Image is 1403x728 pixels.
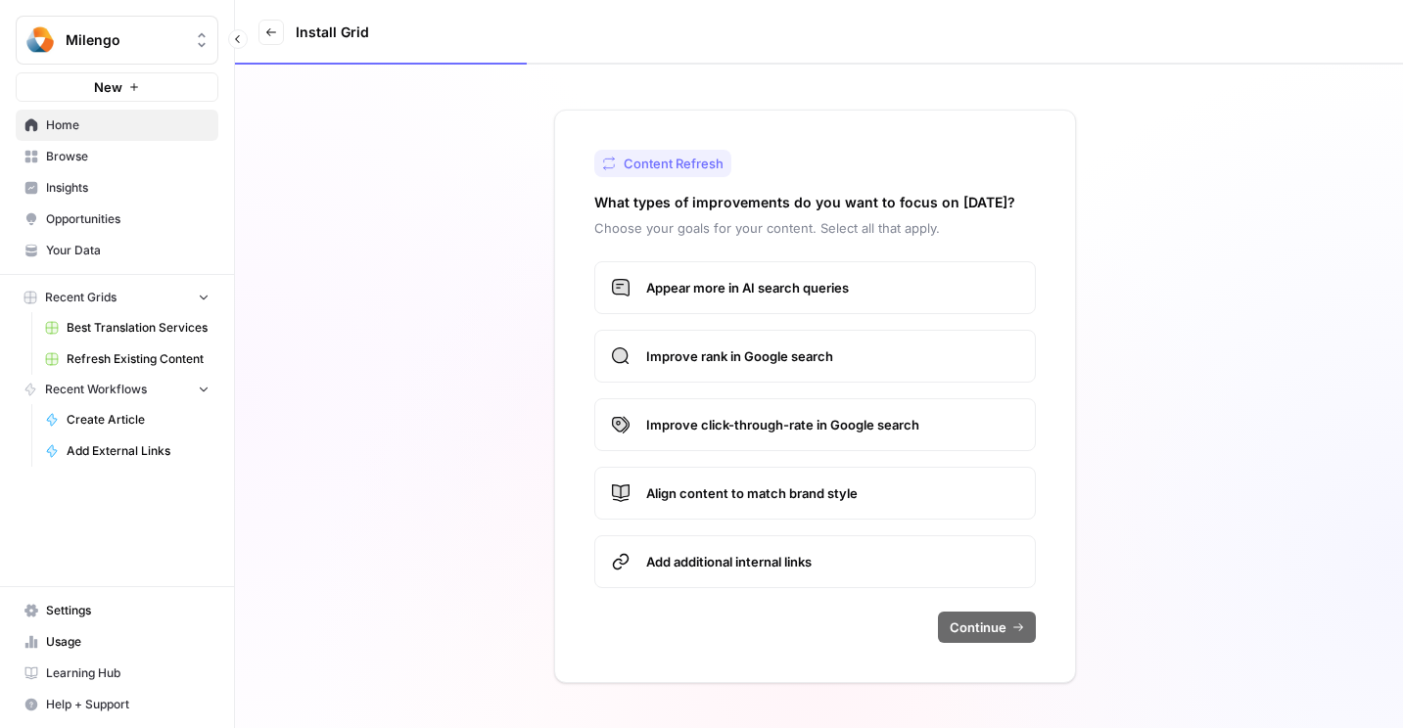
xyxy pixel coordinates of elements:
[45,289,117,306] span: Recent Grids
[594,218,1036,238] p: Choose your goals for your content. Select all that apply.
[46,210,210,228] span: Opportunities
[938,612,1036,643] button: Continue
[46,633,210,651] span: Usage
[950,617,1006,637] span: Continue
[16,595,218,626] a: Settings
[94,77,122,97] span: New
[23,23,58,58] img: Milengo Logo
[45,381,147,398] span: Recent Workflows
[46,696,210,713] span: Help + Support
[46,148,210,165] span: Browse
[46,179,210,197] span: Insights
[296,23,369,42] h3: Install Grid
[16,283,218,312] button: Recent Grids
[646,552,1019,571] span: Add additional internal links
[36,404,218,435] a: Create Article
[646,346,1019,366] span: Improve rank in Google search
[16,689,218,720] button: Help + Support
[646,483,1019,503] span: Align content to match brand style
[646,278,1019,297] span: Appear more in AI search queries
[16,204,218,235] a: Opportunities
[36,343,218,375] a: Refresh Existing Content
[67,319,210,337] span: Best Translation Services
[46,602,210,619] span: Settings
[67,350,210,368] span: Refresh Existing Content
[16,110,218,141] a: Home
[16,375,218,404] button: Recent Workflows
[16,235,218,266] a: Your Data
[16,141,218,172] a: Browse
[66,30,184,50] span: Milengo
[46,116,210,134] span: Home
[16,172,218,204] a: Insights
[36,435,218,467] a: Add External Links
[594,193,1015,212] h2: What types of improvements do you want to focus on [DATE]?
[16,658,218,689] a: Learning Hub
[67,411,210,429] span: Create Article
[624,154,724,173] span: Content Refresh
[16,72,218,102] button: New
[16,16,218,65] button: Workspace: Milengo
[646,415,1019,434] span: Improve click-through-rate in Google search
[46,242,210,259] span: Your Data
[16,626,218,658] a: Usage
[46,664,210,682] span: Learning Hub
[67,442,210,460] span: Add External Links
[36,312,218,343] a: Best Translation Services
